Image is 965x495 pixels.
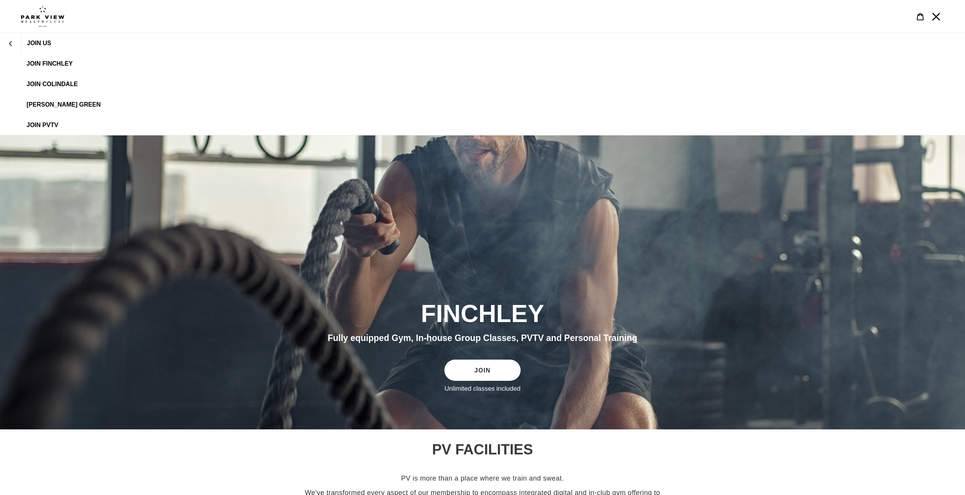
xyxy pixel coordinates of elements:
span: Fully equipped Gym, In-house Group Classes, PVTV and Personal Training [328,333,637,343]
span: JOIN US [27,40,51,47]
span: JOIN Colindale [27,81,78,88]
span: [PERSON_NAME] Green [27,101,101,108]
img: Park view health clubs is a gym near you. [21,6,64,27]
span: JOIN FINCHLEY [27,60,73,67]
h2: FINCHLEY [276,299,689,328]
button: Menu [928,8,944,25]
label: Unlimited classes included [444,385,520,393]
a: JOIN [444,360,520,381]
h2: PV FACILITIES [276,441,689,458]
span: JOIN PVTV [27,122,58,129]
